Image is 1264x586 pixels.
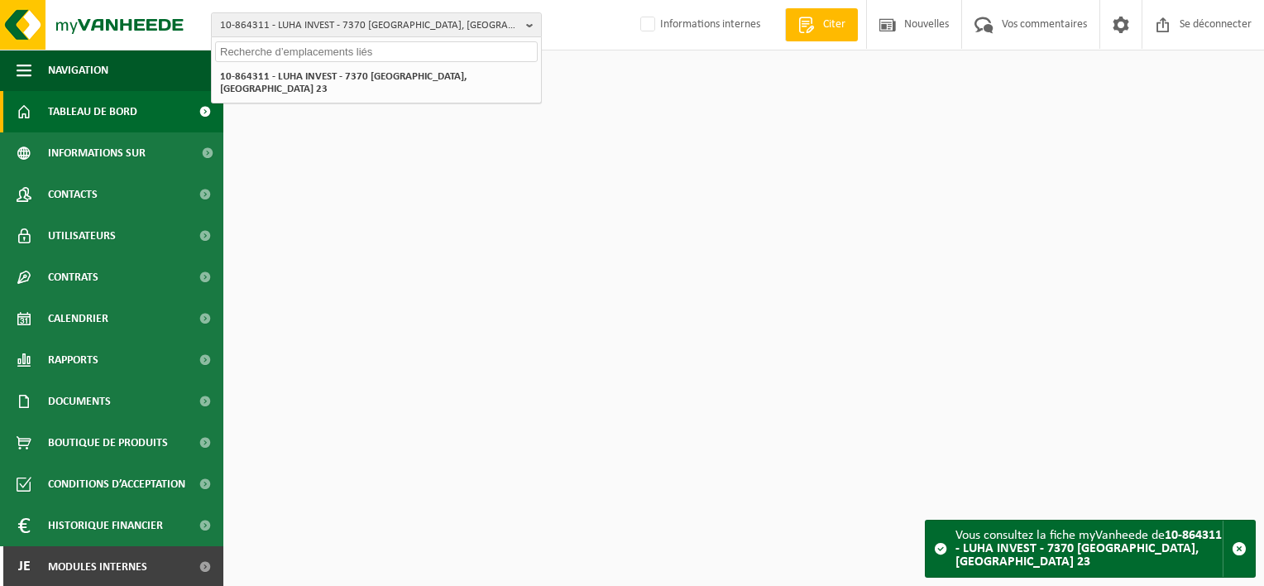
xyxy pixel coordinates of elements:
[48,132,191,174] span: Informations sur l’entreprise
[48,464,185,505] span: Conditions d’acceptation
[48,91,137,132] span: Tableau de bord
[48,298,108,339] span: Calendrier
[220,13,519,38] span: 10-864311 - LUHA INVEST - 7370 [GEOGRAPHIC_DATA], [GEOGRAPHIC_DATA] 23
[48,422,168,464] span: Boutique de produits
[48,505,163,546] span: Historique financier
[955,529,1222,569] strong: 10-864311 - LUHA INVEST - 7370 [GEOGRAPHIC_DATA], [GEOGRAPHIC_DATA] 23
[48,257,98,298] span: Contrats
[220,71,467,94] strong: 10-864311 - LUHA INVEST - 7370 [GEOGRAPHIC_DATA], [GEOGRAPHIC_DATA] 23
[785,8,858,41] a: Citer
[637,12,760,37] label: Informations internes
[819,17,850,33] span: Citer
[215,41,538,62] input: Recherche d’emplacements liés
[48,174,98,215] span: Contacts
[48,339,98,381] span: Rapports
[211,12,542,37] button: 10-864311 - LUHA INVEST - 7370 [GEOGRAPHIC_DATA], [GEOGRAPHIC_DATA] 23
[48,215,116,257] span: Utilisateurs
[48,381,111,422] span: Documents
[48,50,108,91] span: Navigation
[955,521,1223,577] div: Vous consultez la fiche myVanheede de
